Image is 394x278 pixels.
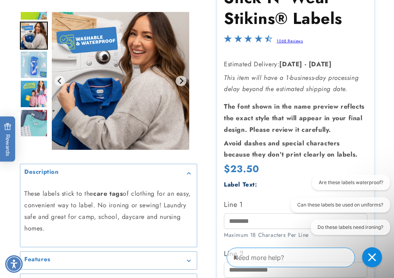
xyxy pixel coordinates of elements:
[224,139,358,159] strong: Avoid dashes and special characters because they don’t print clearly on labels.
[224,73,359,94] em: This item will have a 1-business-day processing delay beyond the estimated shipping date.
[227,244,386,270] iframe: Gorgias Floating Chat
[93,189,123,198] strong: care tags
[224,180,257,189] label: Label Text:
[55,75,65,86] button: Previous slide
[224,231,367,239] div: Maximum 18 Characters Per Line
[176,75,186,86] button: Next slide
[20,22,48,50] div: Go to slide 6
[20,109,48,137] img: Personalized Stick N' Wear clothing name labels applied to the care tag of t-shirts
[224,198,367,211] label: Line 1
[276,38,303,44] a: 1068 Reviews - open in a new tab
[20,22,48,50] img: Stick N' Wear® Labels - Label Land
[224,247,367,260] label: Line 2
[20,109,48,137] div: Go to slide 9
[279,175,394,242] iframe: Gorgias live chat conversation starters
[224,59,367,70] p: Estimated Delivery:
[6,214,101,238] iframe: Sign Up via Text for Offers
[224,162,259,176] span: $23.50
[20,80,48,108] img: Stick N' Wear® Labels - Label Land
[24,168,59,176] h2: Description
[309,60,332,69] strong: [DATE]
[20,251,197,269] summary: Features
[20,164,197,182] summary: Description
[20,51,48,79] div: Go to slide 7
[4,123,12,156] span: Rewards
[24,188,193,234] p: These labels stick to the of clothing for an easy, convenient way to label. No ironing or sewing!...
[5,255,23,273] div: Accessibility Menu
[224,37,272,46] span: 4.7-star overall rating
[20,51,48,79] img: Stick N' Wear® Labels - Label Land
[305,60,307,69] strong: -
[20,80,48,108] div: Go to slide 8
[224,102,365,134] strong: The font shown in the name preview reflects the exact style that will appear in your final design...
[279,60,302,69] strong: [DATE]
